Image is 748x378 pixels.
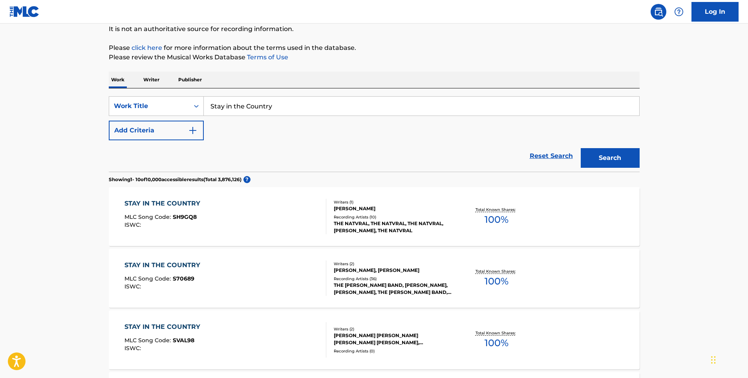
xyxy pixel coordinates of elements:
[485,336,508,350] span: 100 %
[132,44,162,51] a: click here
[654,7,663,17] img: search
[109,121,204,140] button: Add Criteria
[243,176,251,183] span: ?
[674,7,684,17] img: help
[109,24,640,34] p: It is not an authoritative source for recording information.
[124,337,173,344] span: MLC Song Code :
[334,267,452,274] div: [PERSON_NAME], [PERSON_NAME]
[334,348,452,354] div: Recording Artists ( 0 )
[476,330,518,336] p: Total Known Shares:
[334,261,452,267] div: Writers ( 2 )
[476,207,518,213] p: Total Known Shares:
[651,4,666,20] a: Public Search
[114,101,185,111] div: Work Title
[691,2,739,22] a: Log In
[124,261,204,270] div: STAY IN THE COUNTRY
[476,268,518,274] p: Total Known Shares:
[124,322,204,332] div: STAY IN THE COUNTRY
[485,213,508,227] span: 100 %
[173,337,194,344] span: SVAL98
[334,205,452,212] div: [PERSON_NAME]
[124,275,173,282] span: MLC Song Code :
[109,72,127,88] p: Work
[173,213,197,220] span: SH9GQ8
[124,213,173,220] span: MLC Song Code :
[334,282,452,296] div: THE [PERSON_NAME] BAND, [PERSON_NAME], [PERSON_NAME], THE [PERSON_NAME] BAND, THE [PERSON_NAME] B...
[711,348,716,372] div: Drag
[334,326,452,332] div: Writers ( 2 )
[109,187,640,246] a: STAY IN THE COUNTRYMLC Song Code:SH9GQ8ISWC:Writers (1)[PERSON_NAME]Recording Artists (10)THE NAT...
[581,148,640,168] button: Search
[176,72,204,88] p: Publisher
[124,283,143,290] span: ISWC :
[109,249,640,308] a: STAY IN THE COUNTRYMLC Song Code:S70689ISWC:Writers (2)[PERSON_NAME], [PERSON_NAME]Recording Arti...
[124,199,204,208] div: STAY IN THE COUNTRY
[141,72,162,88] p: Writer
[109,43,640,53] p: Please for more information about the terms used in the database.
[109,96,640,172] form: Search Form
[709,340,748,378] iframe: Chat Widget
[334,220,452,234] div: THE NATVRAL, THE NATVRAL, THE NATVRAL, [PERSON_NAME], THE NATVRAL
[485,274,508,288] span: 100 %
[671,4,687,20] div: Help
[334,332,452,346] div: [PERSON_NAME] [PERSON_NAME] [PERSON_NAME] [PERSON_NAME], [PERSON_NAME]
[124,345,143,352] span: ISWC :
[334,214,452,220] div: Recording Artists ( 10 )
[9,6,40,17] img: MLC Logo
[334,199,452,205] div: Writers ( 1 )
[109,176,241,183] p: Showing 1 - 10 of 10,000 accessible results (Total 3,876,126 )
[109,53,640,62] p: Please review the Musical Works Database
[526,147,577,165] a: Reset Search
[245,53,288,61] a: Terms of Use
[109,310,640,369] a: STAY IN THE COUNTRYMLC Song Code:SVAL98ISWC:Writers (2)[PERSON_NAME] [PERSON_NAME] [PERSON_NAME] ...
[124,221,143,228] span: ISWC :
[334,276,452,282] div: Recording Artists ( 36 )
[173,275,194,282] span: S70689
[188,126,198,135] img: 9d2ae6d4665cec9f34b9.svg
